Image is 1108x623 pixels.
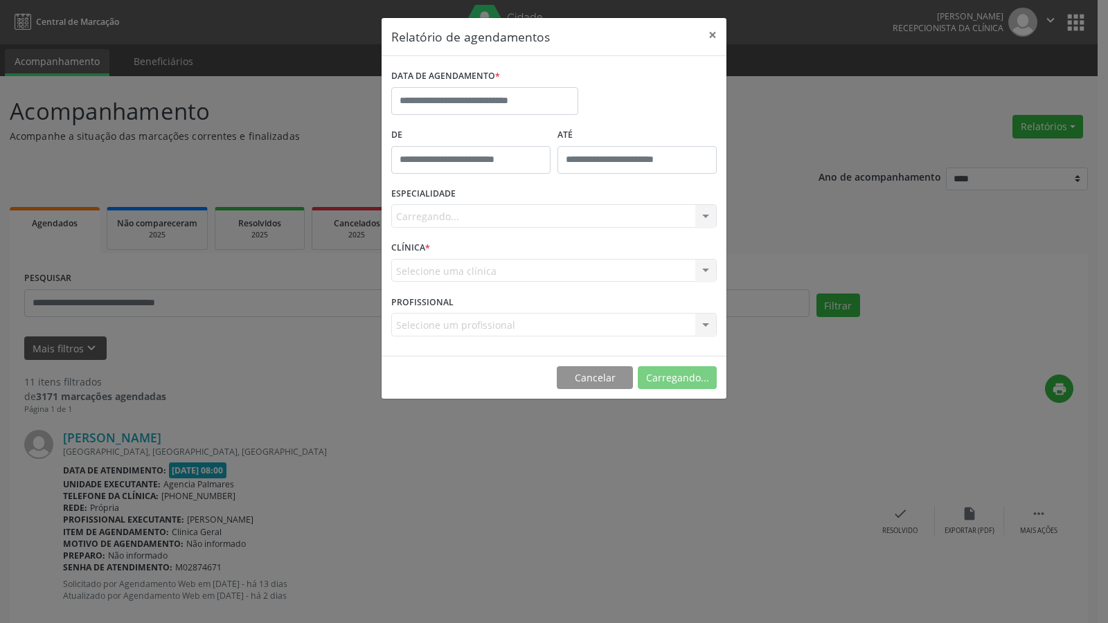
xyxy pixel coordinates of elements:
label: DATA DE AGENDAMENTO [391,66,500,87]
button: Cancelar [557,366,633,390]
label: ATÉ [557,125,717,146]
button: Carregando... [638,366,717,390]
label: PROFISSIONAL [391,291,454,313]
button: Close [699,18,726,52]
label: De [391,125,551,146]
h5: Relatório de agendamentos [391,28,550,46]
label: CLÍNICA [391,237,430,259]
label: ESPECIALIDADE [391,183,456,205]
